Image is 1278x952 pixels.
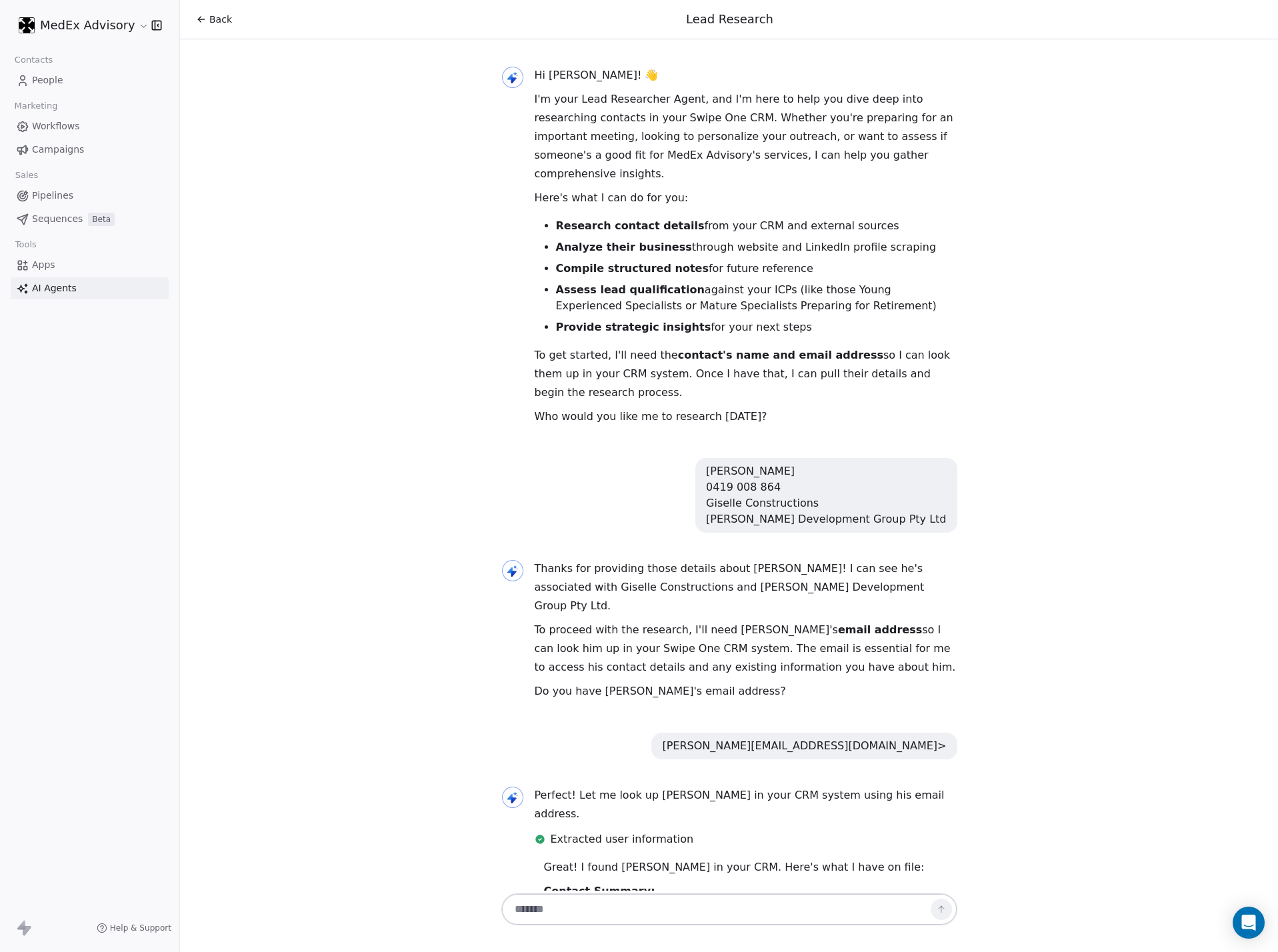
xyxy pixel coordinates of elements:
[32,189,73,203] span: Pipelines
[535,682,957,701] p: Do you have [PERSON_NAME]'s email address?
[97,923,171,933] a: Help & Support
[662,738,946,754] div: [PERSON_NAME][EMAIL_ADDRESS][DOMAIN_NAME]>
[11,69,169,91] a: People
[88,213,115,226] span: Beta
[535,90,957,183] p: I'm your Lead Researcher Agent, and I'm here to help you dive deep into researching contacts in y...
[209,13,232,26] span: Back
[678,349,883,361] strong: contact's name and email address
[9,96,63,116] span: Marketing
[9,235,42,255] span: Tools
[19,17,35,33] img: MEDEX-rounded%20corners-white%20on%20black.png
[535,407,957,426] p: Who would you like me to research [DATE]?
[11,277,169,299] a: AI Agents
[551,831,694,847] span: Extracted user information
[32,73,63,87] span: People
[11,208,169,230] a: SequencesBeta
[535,621,957,677] p: To proceed with the research, I'll need [PERSON_NAME]'s so I can look him up in your Swipe One CR...
[32,281,77,295] span: AI Agents
[556,219,705,232] strong: Research contact details
[535,346,957,402] p: To get started, I'll need the so I can look them up in your CRM system. Once I have that, I can p...
[1233,907,1265,939] div: Open Intercom Messenger
[9,50,59,70] span: Contacts
[32,119,80,133] span: Workflows
[535,66,957,85] p: Hi [PERSON_NAME]! 👋
[686,12,773,26] span: Lead Research
[838,623,922,636] strong: email address
[556,321,711,333] strong: Provide strategic insights
[11,139,169,161] a: Campaigns
[40,17,135,34] span: MedEx Advisory
[556,218,957,234] li: from your CRM and external sources
[11,254,169,276] a: Apps
[556,283,705,296] strong: Assess lead qualification
[32,143,84,157] span: Campaigns
[535,786,957,823] p: Perfect! Let me look up [PERSON_NAME] in your CRM system using his email address.
[556,261,957,277] li: for future reference
[16,14,142,37] button: MedEx Advisory
[544,858,957,877] p: Great! I found [PERSON_NAME] in your CRM. Here's what I have on file:
[11,185,169,207] a: Pipelines
[535,189,957,207] p: Here's what I can do for you:
[556,241,692,253] strong: Analyze their business
[32,258,55,272] span: Apps
[556,282,957,314] li: against your ICPs (like those Young Experienced Specialists or Mature Specialists Preparing for R...
[706,463,946,527] div: [PERSON_NAME] 0419 008 864 Giselle Constructions [PERSON_NAME] Development Group Pty Ltd
[9,165,44,185] span: Sales
[32,212,83,226] span: Sequences
[535,559,957,615] p: Thanks for providing those details about [PERSON_NAME]! I can see he's associated with Giselle Co...
[556,262,709,275] strong: Compile structured notes
[556,319,957,335] li: for your next steps
[11,115,169,137] a: Workflows
[556,239,957,255] li: through website and LinkedIn profile scraping
[544,885,655,897] strong: Contact Summary:
[110,923,171,933] span: Help & Support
